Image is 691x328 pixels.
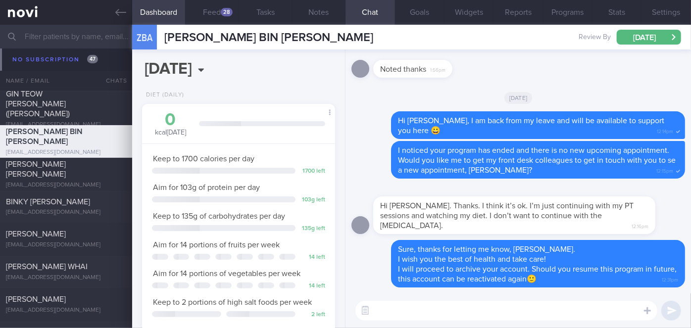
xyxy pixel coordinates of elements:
span: Keep to 135g of carbohydrates per day [153,212,285,220]
span: [PERSON_NAME] BIN [PERSON_NAME] [164,32,374,44]
div: [EMAIL_ADDRESS][DOMAIN_NAME] [6,242,126,249]
div: [EMAIL_ADDRESS][DOMAIN_NAME] [6,182,126,189]
span: [PERSON_NAME] [PERSON_NAME] [6,160,66,178]
span: GIN TEOW [PERSON_NAME] ([PERSON_NAME]) [6,90,70,118]
div: 14 left [300,254,325,261]
div: ZBA [130,19,159,57]
span: 1:56pm [430,64,445,74]
div: 1700 left [300,168,325,175]
span: Review By [579,33,611,42]
span: 12:31pm [662,274,678,283]
span: Hi [PERSON_NAME], I am back from my leave and will be available to support you here 😀 [398,117,664,135]
span: [DATE] [504,92,533,104]
div: Diet (Daily) [142,92,184,99]
span: Keep to 2 portions of high salt foods per week [153,298,312,306]
div: 0 [152,111,189,129]
div: [EMAIL_ADDRESS][DOMAIN_NAME] [6,275,126,282]
div: 2 left [300,311,325,319]
span: Keep to 1700 calories per day [153,155,254,163]
div: kcal [DATE] [152,111,189,138]
span: [PERSON_NAME] [6,231,66,238]
div: [PERSON_NAME][EMAIL_ADDRESS][DOMAIN_NAME] [6,75,126,90]
span: Noted thanks [380,65,426,73]
div: [EMAIL_ADDRESS][DOMAIN_NAME] [6,121,126,129]
span: Hi [PERSON_NAME]. Thanks. I think it’s ok. I’m just continuing with my PT sessions and watching m... [380,202,634,230]
span: I will proceed to archive your account. Should you resume this program in future, this account ca... [398,265,677,283]
span: Aim for 103g of protein per day [153,184,260,191]
div: [EMAIL_ADDRESS][DOMAIN_NAME] [6,46,126,53]
div: 103 g left [300,196,325,204]
span: 12:15pm [656,165,673,175]
div: 135 g left [300,225,325,233]
div: [EMAIL_ADDRESS][DOMAIN_NAME] [6,209,126,217]
span: [PERSON_NAME] BIN [PERSON_NAME] [6,128,83,145]
span: 12:16pm [632,221,648,230]
span: I noticed your program has ended and there is no new upcoming appointment. Would you like me to g... [398,146,676,174]
span: [PERSON_NAME] [6,296,66,304]
span: I wish you the best of health and take care! [398,255,546,263]
span: 12:14pm [657,126,673,135]
div: 14 left [300,282,325,290]
span: Sure, thanks for letting me know, [PERSON_NAME]. [398,245,575,253]
span: Aim for 14 portions of fruits per week [153,241,280,249]
span: Aim for 14 portions of vegetables per week [153,270,300,278]
span: BINKY [PERSON_NAME] [6,198,90,206]
div: [EMAIL_ADDRESS][DOMAIN_NAME] [6,307,126,315]
button: [DATE] [617,30,681,45]
span: [PERSON_NAME] WHAI [6,263,88,271]
div: [EMAIL_ADDRESS][DOMAIN_NAME] [6,149,126,156]
span: [PERSON_NAME] [6,64,66,72]
div: 28 [221,8,233,16]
